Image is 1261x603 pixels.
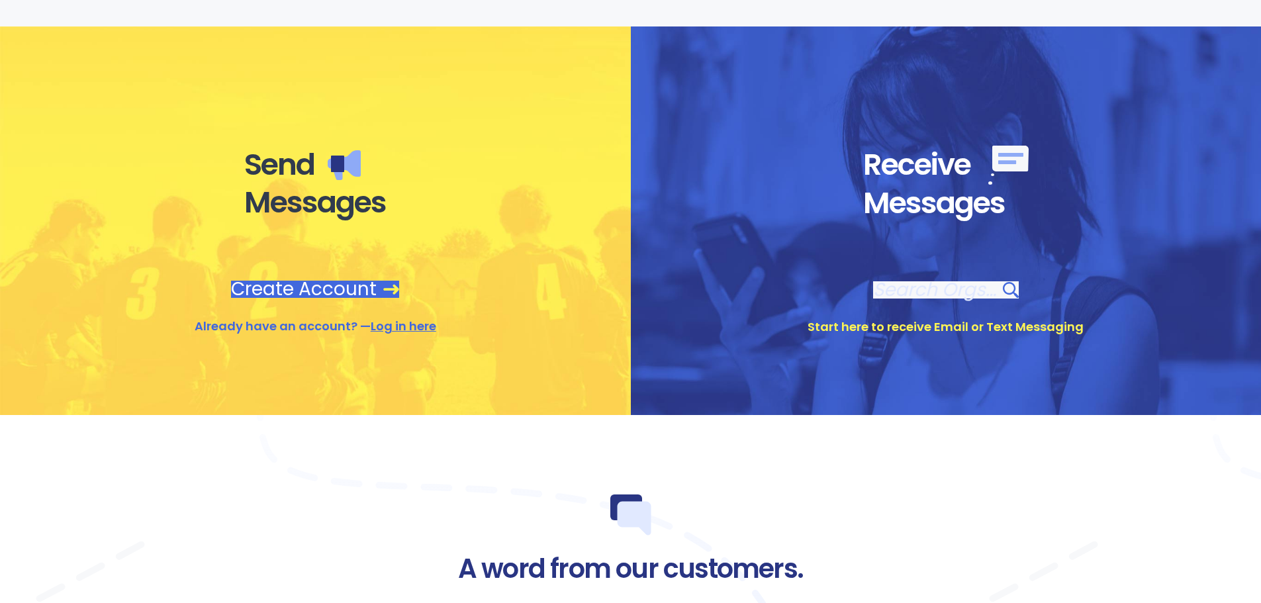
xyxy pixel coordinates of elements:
div: Send [244,146,386,183]
a: Log in here [371,318,436,334]
div: A word from our customers. [458,555,803,583]
div: Start here to receive Email or Text Messaging [808,318,1084,336]
a: Create Account [231,281,399,298]
div: Messages [863,185,1029,222]
div: Receive [863,146,1029,185]
div: Messages [244,184,386,221]
img: Send messages [328,150,361,180]
img: Dialogue bubble [610,494,651,535]
div: Already have an account? — [195,318,436,335]
img: Receive messages [988,146,1029,185]
a: Search Orgs… [873,281,1019,299]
